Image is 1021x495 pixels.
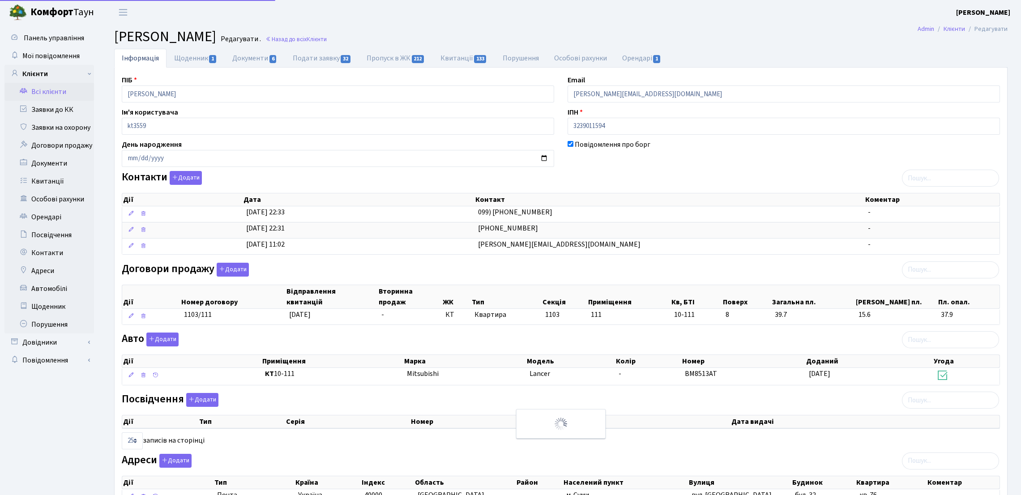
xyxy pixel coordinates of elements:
[243,193,474,206] th: Дата
[619,369,621,379] span: -
[859,310,934,320] span: 15.6
[122,193,243,206] th: Дії
[688,476,791,489] th: Вулиця
[568,107,583,118] label: ІПН
[4,101,94,119] a: Заявки до КК
[937,285,1000,308] th: Пл. опал.
[214,261,249,277] a: Додати
[214,476,295,489] th: Тип
[412,55,424,63] span: 212
[474,310,538,320] span: Квартира
[4,47,94,65] a: Мої повідомлення
[4,262,94,280] a: Адреси
[285,49,359,68] a: Подати заявку
[184,310,212,320] span: 1103/111
[526,355,615,367] th: Модель
[122,75,137,85] label: ПІБ
[157,452,192,468] a: Додати
[4,29,94,47] a: Панель управління
[22,51,80,61] span: Мої повідомлення
[4,137,94,154] a: Договори продажу
[4,351,94,369] a: Повідомлення
[965,24,1008,34] li: Редагувати
[285,415,410,428] th: Серія
[904,20,1021,38] nav: breadcrumb
[902,331,999,348] input: Пошук...
[575,139,650,150] label: Повідомлення про борг
[855,476,927,489] th: Квартира
[286,285,378,308] th: Відправлення квитанцій
[933,355,1000,367] th: Угода
[167,170,202,185] a: Додати
[269,55,277,63] span: 6
[170,171,202,185] button: Контакти
[809,369,830,379] span: [DATE]
[114,26,216,47] span: [PERSON_NAME]
[30,5,73,19] b: Комфорт
[671,285,722,308] th: Кв, БТІ
[530,369,550,379] span: Lancer
[516,476,563,489] th: Район
[122,393,218,407] label: Посвідчення
[956,8,1010,17] b: [PERSON_NAME]
[403,355,526,367] th: Марка
[246,207,285,217] span: [DATE] 22:33
[198,415,285,428] th: Тип
[902,452,999,469] input: Пошук...
[246,239,285,249] span: [DATE] 11:02
[681,355,805,367] th: Номер
[122,476,214,489] th: Дії
[478,207,552,217] span: 099) [PHONE_NUMBER]
[4,316,94,333] a: Порушення
[791,476,856,489] th: Будинок
[471,285,542,308] th: Тип
[868,239,871,249] span: -
[184,392,218,407] a: Додати
[442,285,470,308] th: ЖК
[4,119,94,137] a: Заявки на охорону
[122,139,182,150] label: День народження
[4,298,94,316] a: Щоденник
[495,49,547,68] a: Порушення
[615,355,681,367] th: Колір
[410,415,557,428] th: Номер
[557,415,731,428] th: Видано
[381,310,384,320] span: -
[941,310,996,320] span: 37.9
[146,333,179,346] button: Авто
[674,310,719,320] span: 10-111
[246,223,285,233] span: [DATE] 22:31
[122,415,198,428] th: Дії
[217,263,249,277] button: Договори продажу
[478,223,538,233] span: [PHONE_NUMBER]
[4,208,94,226] a: Орендарі
[731,415,1000,428] th: Дата видачі
[265,35,327,43] a: Назад до всіхКлієнти
[918,24,934,34] a: Admin
[209,55,216,63] span: 1
[4,172,94,190] a: Квитанції
[775,310,851,320] span: 39.7
[295,476,361,489] th: Країна
[361,476,414,489] th: Індекс
[122,171,202,185] label: Контакти
[4,190,94,208] a: Особові рахунки
[547,49,615,68] a: Особові рахунки
[122,355,261,367] th: Дії
[554,417,568,431] img: Обробка...
[122,263,249,277] label: Договори продажу
[307,35,327,43] span: Клієнти
[4,280,94,298] a: Автомобілі
[219,35,261,43] small: Редагувати .
[122,107,178,118] label: Ім'я користувача
[591,310,602,320] span: 111
[30,5,94,20] span: Таун
[726,310,767,320] span: 8
[159,454,192,468] button: Адреси
[167,49,225,68] a: Щоденник
[112,5,134,20] button: Переключити навігацію
[445,310,467,320] span: КТ
[568,75,585,85] label: Email
[685,369,717,379] span: BM8513AT
[545,310,560,320] span: 1103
